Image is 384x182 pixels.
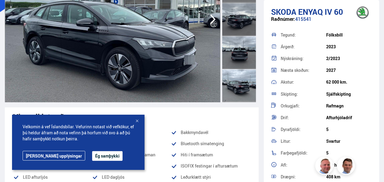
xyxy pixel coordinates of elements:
span: Velkomin á vef Íslandsbílar. Vefurinn notast við vefkökur, ef þú heldur áfram að nota vefinn þá h... [23,124,134,142]
div: Litur: [281,139,326,143]
div: 5 [326,127,372,132]
div: 408 km [326,174,372,179]
div: 2023 [326,44,372,49]
span: Raðnúmer: [271,16,295,22]
div: Dyrafjöldi: [281,127,326,132]
div: Akstur: [281,80,326,84]
li: ISOFIX festingar í aftursætum [171,162,250,170]
div: Rafmagn [326,104,372,108]
div: 62 000 km. [326,80,372,85]
li: Leðurklætt stýri [171,174,250,181]
button: Ég samþykki [92,151,123,161]
div: Vinsæll búnaður [13,112,250,121]
div: Svartur [326,139,372,144]
div: Drægni: [281,175,326,179]
img: FbJEzSuNWCJXmdc-.webp [338,158,356,176]
div: Afturhjóladrif [326,115,372,120]
span: Skoda [271,6,296,17]
div: Nýskráning: [281,56,326,61]
div: Sjálfskipting [326,92,372,97]
div: Árgerð: [281,45,326,49]
div: Farþegafjöldi: [281,151,326,155]
div: 5 [326,151,372,155]
div: Fólksbíll [326,33,372,37]
li: LED afturljós [13,174,92,181]
span: Enyaq iV 60 [298,6,343,17]
div: 2027 [326,68,372,73]
li: Bluetooth símatenging [171,140,250,147]
div: 415541 [271,16,372,28]
div: Drif: [281,116,326,120]
div: Næsta skoðun: [281,68,326,72]
div: Orkugjafi: [281,104,326,108]
div: 2/2023 [326,56,372,61]
li: Bakkmyndavél [171,129,250,136]
a: [PERSON_NAME] upplýsingar [23,151,85,161]
div: Afl: [281,163,326,167]
li: LED dagljós [92,174,171,181]
div: Skipting: [281,92,326,96]
img: siFngHWaQ9KaOqBr.png [316,158,334,176]
div: Tegund: [281,33,326,37]
img: brand logo [351,3,375,22]
li: Hiti í framsætum [171,151,250,158]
